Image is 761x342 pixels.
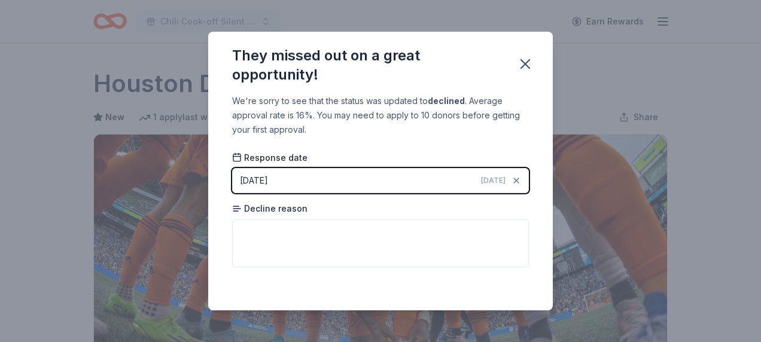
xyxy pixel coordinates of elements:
[240,173,268,188] div: [DATE]
[428,96,465,106] b: declined
[232,46,503,84] div: They missed out on a great opportunity!
[232,152,308,164] span: Response date
[481,176,506,185] span: [DATE]
[232,94,529,137] div: We're sorry to see that the status was updated to . Average approval rate is 16%. You may need to...
[232,168,529,193] button: [DATE][DATE]
[232,203,308,215] span: Decline reason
